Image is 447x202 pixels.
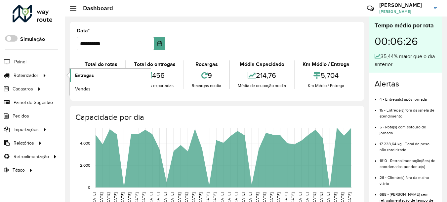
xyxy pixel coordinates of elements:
[128,68,182,83] div: 456
[186,83,228,89] div: Recargas no dia
[154,37,165,50] button: Choose Date
[128,83,182,89] div: Entregas exportadas
[80,163,90,167] text: 2,000
[75,85,91,92] span: Vendas
[14,72,38,79] span: Roteirizador
[375,79,437,89] h4: Alertas
[380,170,437,186] li: 26 - Cliente(s) fora da malha viária
[70,82,151,95] a: Vendas
[375,21,437,30] div: Tempo médio por rota
[20,35,45,43] label: Simulação
[231,68,292,83] div: 214,76
[380,102,437,119] li: 15 - Entrega(s) fora da janela de atendimento
[380,153,437,170] li: 1810 - Retroalimentação(ões) de coordenadas pendente(s)
[296,68,356,83] div: 5,704
[296,83,356,89] div: Km Médio / Entrega
[379,2,429,8] h3: [PERSON_NAME]
[14,99,53,106] span: Painel de Sugestão
[380,119,437,136] li: 5 - Rota(s) com estouro de jornada
[380,91,437,102] li: 4 - Entrega(s) após jornada
[13,113,29,119] span: Pedidos
[13,85,33,92] span: Cadastros
[76,5,113,12] h2: Dashboard
[379,9,429,15] span: [PERSON_NAME]
[75,72,94,79] span: Entregas
[380,136,437,153] li: 17.238,64 kg - Total de peso não roteirizado
[14,140,34,147] span: Relatórios
[77,27,90,35] label: Data
[80,141,90,145] text: 4,000
[14,58,26,65] span: Painel
[14,126,39,133] span: Importações
[88,185,90,189] text: 0
[75,113,357,122] h4: Capacidade por dia
[375,52,437,68] div: 35,44% maior que o dia anterior
[128,60,182,68] div: Total de entregas
[231,60,292,68] div: Média Capacidade
[186,60,228,68] div: Recargas
[375,30,437,52] div: 00:06:26
[231,83,292,89] div: Média de ocupação no dia
[70,69,151,82] a: Entregas
[296,60,356,68] div: Km Médio / Entrega
[13,167,25,174] span: Tático
[363,1,378,16] a: Contato Rápido
[186,68,228,83] div: 9
[14,153,49,160] span: Retroalimentação
[78,60,124,68] div: Total de rotas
